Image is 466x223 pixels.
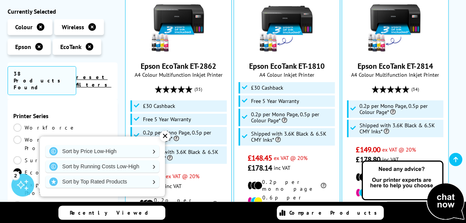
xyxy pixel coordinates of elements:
a: reset filters [76,74,111,88]
span: Recently Viewed [70,209,156,216]
span: ex VAT @ 20% [382,146,416,153]
span: ex VAT @ 20% [274,154,308,161]
li: 0.2p per mono page [248,179,326,192]
li: 0.2p per mono page [139,197,218,210]
a: Epson EcoTank ET-2862 [150,47,207,55]
span: Wireless [62,23,84,31]
span: £30 Cashback [251,85,283,91]
div: Currently Selected [8,8,118,15]
span: Free 5 Year Warranty [143,116,191,122]
a: Workforce [13,123,76,132]
span: (34) [411,82,419,96]
span: ex VAT @ 20% [166,172,199,180]
img: Open Live Chat window [360,159,466,221]
a: Epson EcoTank ET-1810 [258,47,315,55]
a: Epson EcoTank ET-2862 [141,61,216,71]
span: Compare Products [289,209,381,216]
a: Epson EcoTank ET-2814 [357,61,433,71]
span: 0.2p per Mono Page, 0.5p per Colour Page* [359,103,441,115]
div: ✕ [160,131,170,141]
span: Free 5 Year Warranty [251,98,299,104]
a: Epson EcoTank ET-1810 [249,61,325,71]
span: Epson [15,43,31,51]
span: £149.00 [356,145,380,155]
span: £148.45 [248,153,272,163]
span: (35) [195,82,202,96]
a: Sort by Top Rated Products [46,176,159,188]
span: A4 Colour Multifunction Inkjet Printer [346,71,444,78]
li: 0.2p per mono page [356,170,434,184]
span: Printer Series [13,112,112,120]
a: Sort by Running Costs Low-High [46,160,159,172]
a: Epson EcoTank ET-2814 [367,47,424,55]
span: Colour [15,23,33,31]
a: EcoTank [13,168,63,177]
span: A4 Colour Inkjet Printer [238,71,336,78]
span: Shipped with 3.6K Black & 6.5K CMY Inks* [359,122,441,134]
a: Workforce Pro [13,136,76,152]
span: £178.80 [356,155,380,164]
span: Shipped with 3.6K Black & 6.5K CMY Inks* [251,131,333,143]
span: Shipped with 3.6K Black & 6.5K CMY Inks* [143,149,225,161]
li: 0.6p per colour page [356,186,434,199]
span: inc VAT [382,156,399,163]
span: £178.14 [248,163,272,173]
span: EcoTank [60,43,82,51]
span: 0.2p per Mono Page, 0.5p per Colour Page* [251,111,333,123]
span: £30 Cashback [143,103,175,109]
span: inc VAT [165,182,182,190]
a: Recently Viewed [58,206,165,220]
a: Sort by Price Low-High [46,145,159,157]
span: A4 Colour Multifunction Inkjet Printer [129,71,228,78]
li: 0.6p per colour page [248,194,326,208]
span: inc VAT [274,164,290,171]
div: 2 [11,171,20,179]
a: Compare Products [277,206,384,220]
a: Expression Home [13,201,85,218]
span: 38 Products Found [8,66,76,95]
span: 0.2p per Mono Page, 0.5p per Colour Page* [143,130,225,142]
a: SureColor [13,156,72,164]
